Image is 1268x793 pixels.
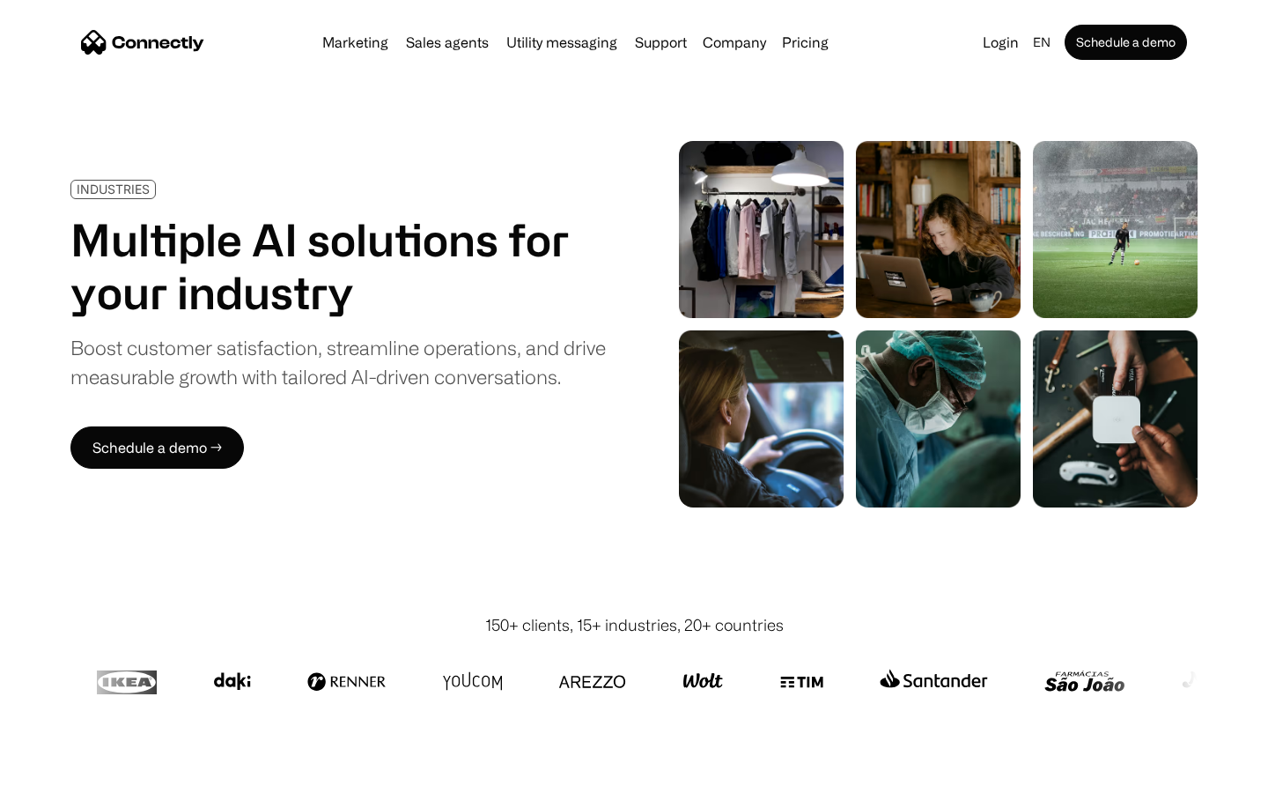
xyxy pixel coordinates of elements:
div: en [1033,30,1051,55]
div: Boost customer satisfaction, streamline operations, and drive measurable growth with tailored AI-... [70,333,606,391]
a: Schedule a demo [1065,25,1187,60]
a: Marketing [315,35,395,49]
a: Utility messaging [499,35,624,49]
a: Support [628,35,694,49]
a: Pricing [775,35,836,49]
ul: Language list [35,762,106,787]
aside: Language selected: English [18,760,106,787]
a: home [81,29,204,56]
div: Company [703,30,766,55]
a: Schedule a demo → [70,426,244,469]
a: Sales agents [399,35,496,49]
div: INDUSTRIES [77,182,150,196]
div: 150+ clients, 15+ industries, 20+ countries [485,613,784,637]
h1: Multiple AI solutions for your industry [70,213,606,319]
a: Login [976,30,1026,55]
div: Company [697,30,771,55]
div: en [1026,30,1061,55]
